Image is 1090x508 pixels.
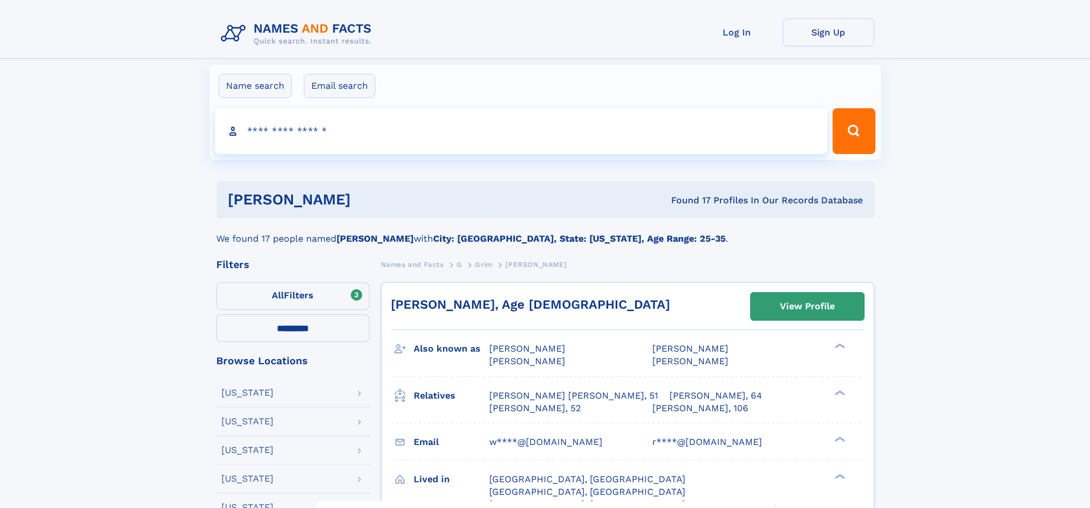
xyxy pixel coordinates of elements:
[489,402,581,415] a: [PERSON_NAME], 52
[505,261,566,269] span: [PERSON_NAME]
[832,342,846,350] div: ❯
[457,257,462,271] a: G
[475,257,492,271] a: Grim
[489,356,565,367] span: [PERSON_NAME]
[691,18,783,46] a: Log In
[751,293,864,320] a: View Profile
[215,108,828,154] input: search input
[489,474,685,485] span: [GEOGRAPHIC_DATA], [GEOGRAPHIC_DATA]
[832,389,846,396] div: ❯
[381,257,444,271] a: Names and Facts
[652,343,728,354] span: [PERSON_NAME]
[489,343,565,354] span: [PERSON_NAME]
[457,261,462,269] span: G
[221,388,274,397] div: [US_STATE]
[433,233,726,244] b: City: [GEOGRAPHIC_DATA], State: [US_STATE], Age Range: 25-35
[304,74,375,98] label: Email search
[391,297,670,312] a: [PERSON_NAME], Age [DEMOGRAPHIC_DATA]
[216,18,381,49] img: Logo Names and Facts
[216,218,874,246] div: We found 17 people named with .
[221,474,274,483] div: [US_STATE]
[216,356,370,366] div: Browse Locations
[832,435,846,443] div: ❯
[783,18,874,46] a: Sign Up
[652,402,748,415] a: [PERSON_NAME], 106
[414,339,489,359] h3: Also known as
[833,108,875,154] button: Search Button
[489,486,685,497] span: [GEOGRAPHIC_DATA], [GEOGRAPHIC_DATA]
[221,446,274,455] div: [US_STATE]
[652,356,728,367] span: [PERSON_NAME]
[216,259,370,270] div: Filters
[475,261,492,269] span: Grim
[272,290,284,301] span: All
[336,233,414,244] b: [PERSON_NAME]
[216,282,370,310] label: Filters
[221,417,274,426] div: [US_STATE]
[414,432,489,452] h3: Email
[219,74,292,98] label: Name search
[669,389,762,402] a: [PERSON_NAME], 64
[228,192,511,207] h1: [PERSON_NAME]
[489,389,658,402] a: [PERSON_NAME] [PERSON_NAME], 51
[414,470,489,489] h3: Lived in
[414,386,489,405] h3: Relatives
[832,472,846,480] div: ❯
[511,194,863,207] div: Found 17 Profiles In Our Records Database
[780,293,835,320] div: View Profile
